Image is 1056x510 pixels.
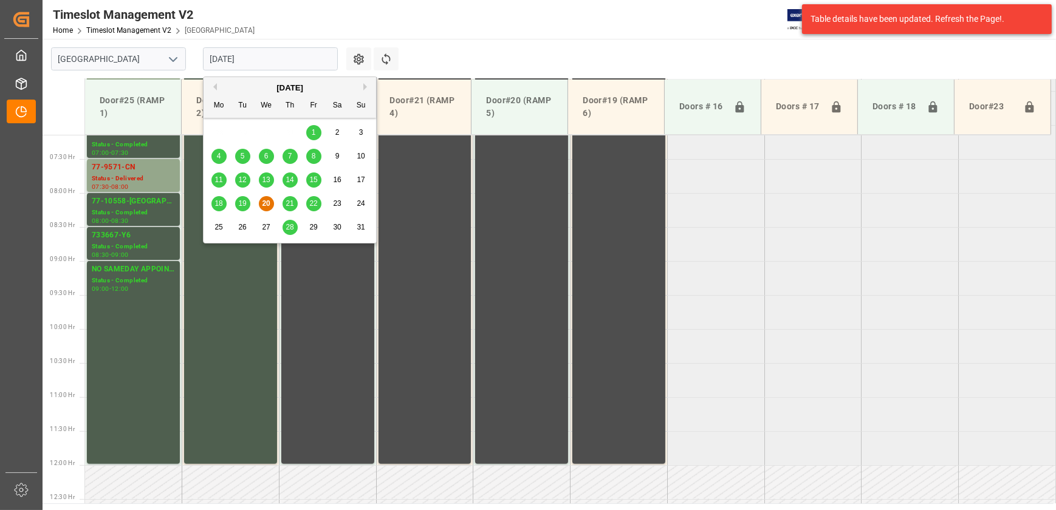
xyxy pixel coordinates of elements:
[109,252,111,257] div: -
[111,184,129,189] div: 08:00
[357,152,365,160] span: 10
[259,172,274,188] div: Choose Wednesday, August 13th, 2025
[354,98,369,114] div: Su
[259,149,274,164] div: Choose Wednesday, August 6th, 2025
[50,188,75,194] span: 08:00 Hr
[92,140,175,150] div: Status - Completed
[211,149,227,164] div: Choose Monday, August 4th, 2025
[92,218,109,223] div: 08:00
[214,175,222,184] span: 11
[309,199,317,208] span: 22
[354,149,369,164] div: Choose Sunday, August 10th, 2025
[109,218,111,223] div: -
[211,196,227,211] div: Choose Monday, August 18th, 2025
[354,196,369,211] div: Choose Sunday, August 24th, 2025
[235,196,250,211] div: Choose Tuesday, August 19th, 2025
[259,220,274,235] div: Choose Wednesday, August 27th, 2025
[335,128,340,137] span: 2
[330,125,345,140] div: Choose Saturday, August 2nd, 2025
[238,223,246,231] span: 26
[333,223,341,231] span: 30
[578,89,654,124] div: Door#19 (RAMP 6)
[264,152,269,160] span: 6
[259,98,274,114] div: We
[306,149,321,164] div: Choose Friday, August 8th, 2025
[306,125,321,140] div: Choose Friday, August 1st, 2025
[771,95,825,118] div: Doors # 17
[359,128,363,137] span: 3
[204,82,376,94] div: [DATE]
[330,172,345,188] div: Choose Saturday, August 16th, 2025
[109,184,111,189] div: -
[283,98,298,114] div: Th
[50,426,75,432] span: 11:30 Hr
[92,252,109,257] div: 08:30
[214,199,222,208] span: 18
[111,218,129,223] div: 08:30
[235,220,250,235] div: Choose Tuesday, August 26th, 2025
[363,83,371,90] button: Next Month
[286,223,293,231] span: 28
[306,98,321,114] div: Fr
[92,184,109,189] div: 07:30
[50,460,75,466] span: 12:00 Hr
[357,175,365,184] span: 17
[50,256,75,262] span: 09:00 Hr
[111,150,129,155] div: 07:30
[335,152,340,160] span: 9
[211,172,227,188] div: Choose Monday, August 11th, 2025
[283,172,298,188] div: Choose Thursday, August 14th, 2025
[235,149,250,164] div: Choose Tuesday, August 5th, 2025
[333,199,341,208] span: 23
[203,47,338,70] input: DD.MM.YYYY
[50,154,75,160] span: 07:30 Hr
[86,26,171,35] a: Timeslot Management V2
[312,128,316,137] span: 1
[109,286,111,291] div: -
[306,220,321,235] div: Choose Friday, August 29th, 2025
[283,149,298,164] div: Choose Thursday, August 7th, 2025
[385,89,461,124] div: Door#21 (RAMP 4)
[211,98,227,114] div: Mo
[92,286,109,291] div: 09:00
[357,223,365,231] span: 31
[811,13,1034,25] div: Table details have been updated. Refresh the Page!.
[109,150,111,155] div: -
[354,172,369,188] div: Choose Sunday, August 17th, 2025
[312,152,316,160] span: 8
[92,174,175,184] div: Status - Delivered
[214,223,222,231] span: 25
[286,199,293,208] span: 21
[235,98,250,114] div: Tu
[238,175,246,184] span: 12
[868,95,922,118] div: Doors # 18
[207,121,373,239] div: month 2025-08
[51,47,186,70] input: Type to search/select
[111,252,129,257] div: 09:00
[50,290,75,296] span: 09:30 Hr
[330,98,345,114] div: Sa
[262,223,270,231] span: 27
[330,149,345,164] div: Choose Saturday, August 9th, 2025
[92,229,175,242] div: 733667-Y6
[95,89,171,124] div: Door#25 (RAMP 1)
[217,152,221,160] span: 4
[92,150,109,155] div: 07:00
[286,175,293,184] span: 14
[50,222,75,228] span: 08:30 Hr
[238,199,246,208] span: 19
[92,263,175,276] div: NO SAMEDAY APPOINTMENT
[211,220,227,235] div: Choose Monday, August 25th, 2025
[330,196,345,211] div: Choose Saturday, August 23rd, 2025
[262,175,270,184] span: 13
[330,220,345,235] div: Choose Saturday, August 30th, 2025
[92,242,175,252] div: Status - Completed
[262,199,270,208] span: 20
[111,286,129,291] div: 12:00
[481,89,558,124] div: Door#20 (RAMP 5)
[288,152,292,160] span: 7
[357,199,365,208] span: 24
[309,223,317,231] span: 29
[92,276,175,286] div: Status - Completed
[259,196,274,211] div: Choose Wednesday, August 20th, 2025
